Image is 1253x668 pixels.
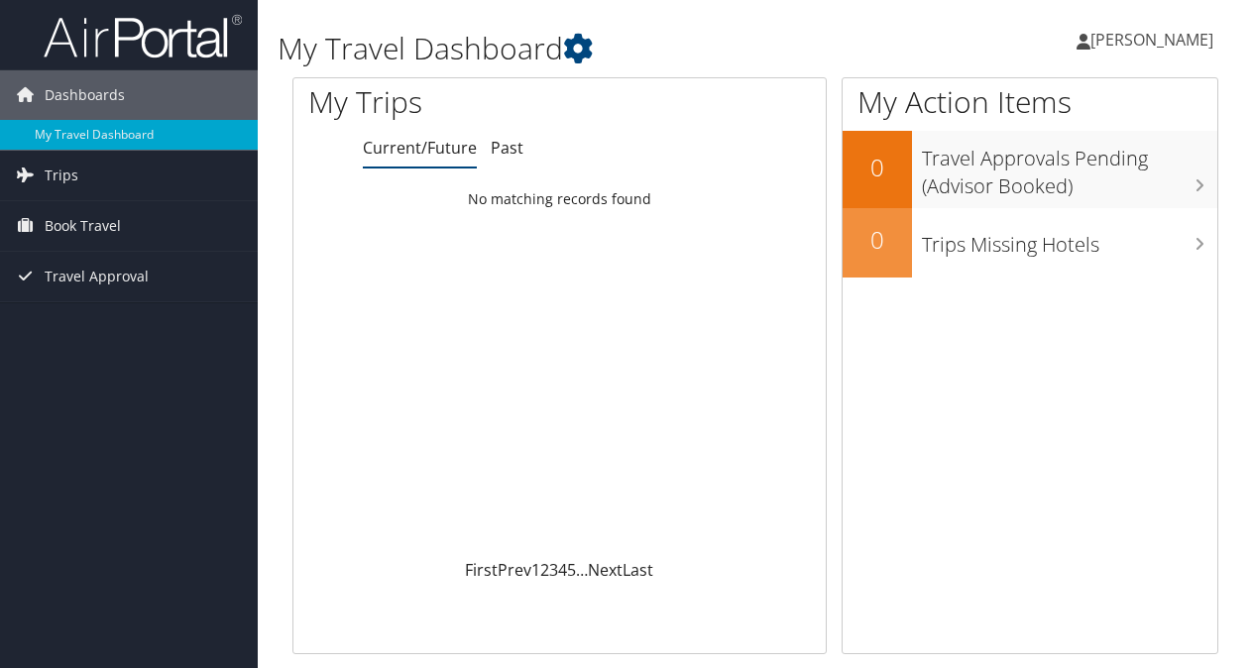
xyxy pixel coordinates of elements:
[363,137,477,159] a: Current/Future
[45,252,149,301] span: Travel Approval
[540,559,549,581] a: 2
[491,137,523,159] a: Past
[843,131,1217,207] a: 0Travel Approvals Pending (Advisor Booked)
[922,221,1217,259] h3: Trips Missing Hotels
[567,559,576,581] a: 5
[922,135,1217,200] h3: Travel Approvals Pending (Advisor Booked)
[465,559,498,581] a: First
[549,559,558,581] a: 3
[278,28,915,69] h1: My Travel Dashboard
[843,208,1217,278] a: 0Trips Missing Hotels
[498,559,531,581] a: Prev
[308,81,589,123] h1: My Trips
[44,13,242,59] img: airportal-logo.png
[623,559,653,581] a: Last
[531,559,540,581] a: 1
[576,559,588,581] span: …
[1090,29,1213,51] span: [PERSON_NAME]
[558,559,567,581] a: 4
[843,151,912,184] h2: 0
[843,223,912,257] h2: 0
[1077,10,1233,69] a: [PERSON_NAME]
[293,181,826,217] td: No matching records found
[588,559,623,581] a: Next
[45,151,78,200] span: Trips
[843,81,1217,123] h1: My Action Items
[45,201,121,251] span: Book Travel
[45,70,125,120] span: Dashboards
